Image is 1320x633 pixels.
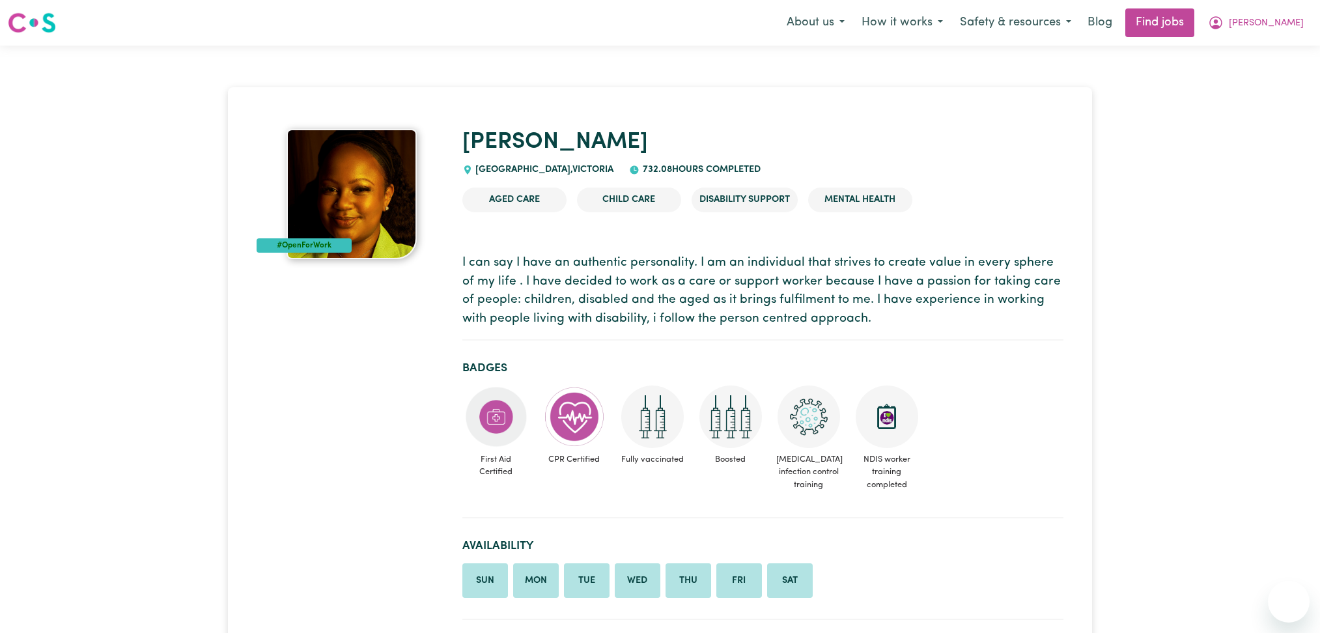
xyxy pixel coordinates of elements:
[775,448,843,496] span: [MEDICAL_DATA] infection control training
[1268,581,1310,623] iframe: Button to launch messaging window
[577,188,681,212] li: Child care
[473,165,614,175] span: [GEOGRAPHIC_DATA] , Victoria
[287,129,417,259] img: Noreen
[1125,8,1194,37] a: Find jobs
[621,386,684,448] img: Care and support worker has received 2 doses of COVID-19 vaccine
[697,448,765,471] span: Boosted
[951,9,1080,36] button: Safety & resources
[1229,16,1304,31] span: [PERSON_NAME]
[8,8,56,38] a: Careseekers logo
[543,386,606,448] img: Care and support worker has completed CPR Certification
[462,361,1063,375] h2: Badges
[513,563,559,598] li: Available on Monday
[692,188,798,212] li: Disability Support
[699,386,762,448] img: Care and support worker has received booster dose of COVID-19 vaccination
[462,131,648,154] a: [PERSON_NAME]
[462,254,1063,329] p: I can say I have an authentic personality. I am an individual that strives to create value in eve...
[465,386,527,448] img: Care and support worker has completed First Aid Certification
[462,188,567,212] li: Aged Care
[808,188,912,212] li: Mental Health
[462,563,508,598] li: Available on Sunday
[615,563,660,598] li: Available on Wednesday
[778,386,840,448] img: CS Academy: COVID-19 Infection Control Training course completed
[639,165,761,175] span: 732.08 hours completed
[8,11,56,35] img: Careseekers logo
[666,563,711,598] li: Available on Thursday
[257,129,447,259] a: Noreen's profile picture'#OpenForWork
[1080,8,1120,37] a: Blog
[462,539,1063,553] h2: Availability
[856,386,918,448] img: CS Academy: Introduction to NDIS Worker Training course completed
[853,9,951,36] button: How it works
[853,448,921,496] span: NDIS worker training completed
[564,563,610,598] li: Available on Tuesday
[716,563,762,598] li: Available on Friday
[257,238,352,253] div: #OpenForWork
[778,9,853,36] button: About us
[619,448,686,471] span: Fully vaccinated
[462,448,530,483] span: First Aid Certified
[541,448,608,471] span: CPR Certified
[1200,9,1312,36] button: My Account
[767,563,813,598] li: Available on Saturday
